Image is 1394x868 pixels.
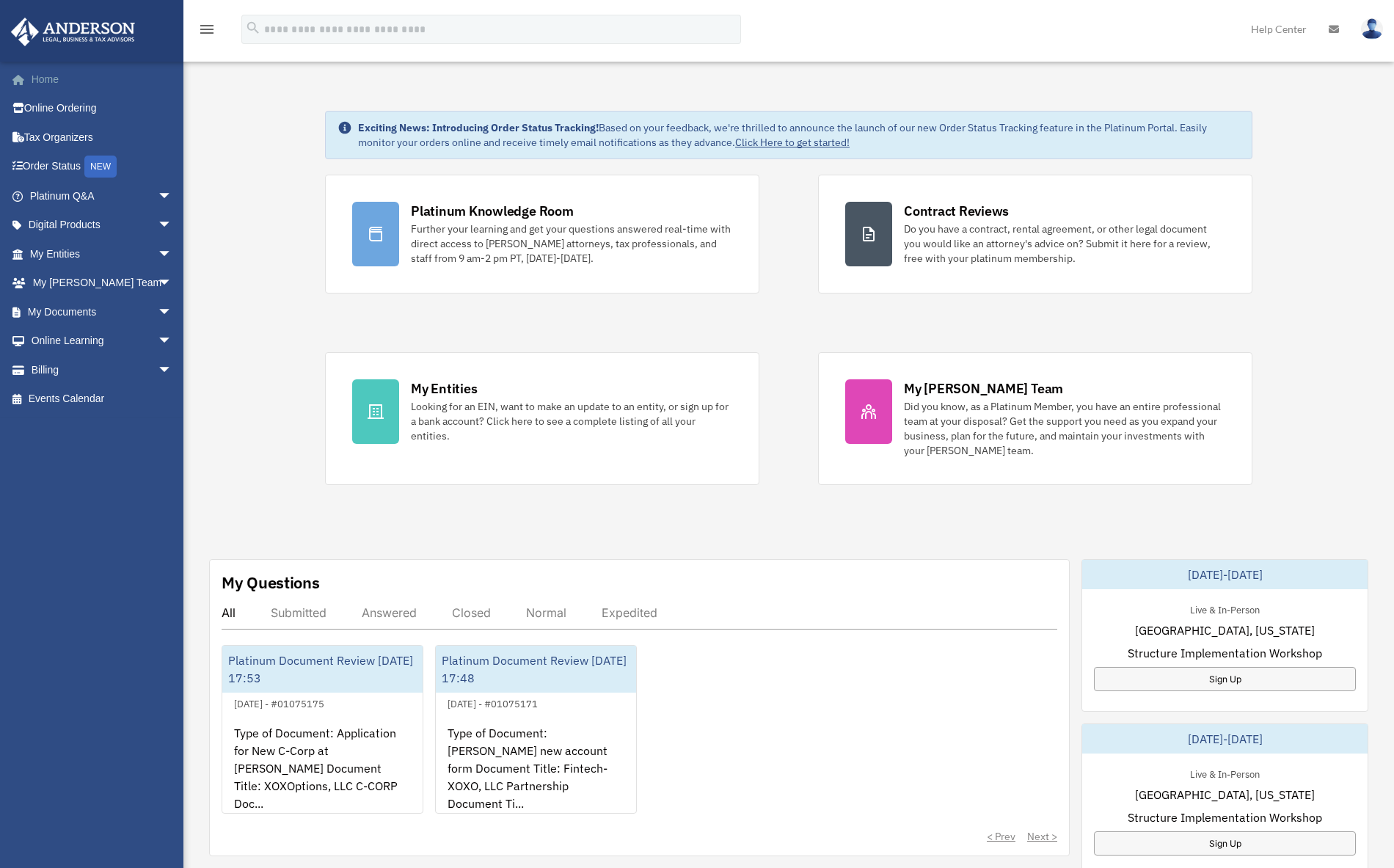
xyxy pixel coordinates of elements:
[436,712,636,827] div: Type of Document: [PERSON_NAME] new account form Document Title: Fintech-XOXO, LLC Partnership Do...
[602,605,657,620] div: Expedited
[1128,809,1322,826] span: Structure Implementation Workshop
[10,211,194,240] a: Digital Productsarrow_drop_down
[362,605,417,620] div: Answered
[158,239,187,269] span: arrow_drop_down
[1082,724,1368,754] div: [DATE]-[DATE]
[818,175,1252,293] a: Contract Reviews Do you have a contract, rental agreement, or other legal document you would like...
[436,646,636,693] div: Platinum Document Review [DATE] 17:48
[222,605,236,620] div: All
[325,352,759,485] a: My Entities Looking for an EIN, want to make an update to an entity, or sign up for a bank accoun...
[198,26,216,38] a: menu
[158,297,187,327] span: arrow_drop_down
[271,605,326,620] div: Submitted
[10,181,194,211] a: Platinum Q&Aarrow_drop_down
[10,297,194,327] a: My Documentsarrow_drop_down
[904,399,1225,458] div: Did you know, as a Platinum Member, you have an entire professional team at your disposal? Get th...
[325,175,759,293] a: Platinum Knowledge Room Further your learning and get your questions answered real-time with dire...
[1178,765,1271,781] div: Live & In-Person
[222,646,423,693] div: Platinum Document Review [DATE] 17:53
[411,399,732,443] div: Looking for an EIN, want to make an update to an entity, or sign up for a bank account? Click her...
[222,695,336,710] div: [DATE] - #01075175
[10,65,194,94] a: Home
[10,94,194,123] a: Online Ordering
[904,202,1009,220] div: Contract Reviews
[222,712,423,827] div: Type of Document: Application for New C-Corp at [PERSON_NAME] Document Title: XOXOptions, LLC C-C...
[198,21,216,38] i: menu
[222,572,320,594] div: My Questions
[1178,601,1271,616] div: Live & In-Person
[222,645,423,814] a: Platinum Document Review [DATE] 17:53[DATE] - #01075175Type of Document: Application for New C-Co...
[411,379,477,398] div: My Entities
[10,239,194,269] a: My Entitiesarrow_drop_down
[358,121,599,134] strong: Exciting News: Introducing Order Status Tracking!
[818,352,1252,485] a: My [PERSON_NAME] Team Did you know, as a Platinum Member, you have an entire professional team at...
[158,181,187,211] span: arrow_drop_down
[1135,621,1315,639] span: [GEOGRAPHIC_DATA], [US_STATE]
[411,222,732,266] div: Further your learning and get your questions answered real-time with direct access to [PERSON_NAM...
[435,645,637,814] a: Platinum Document Review [DATE] 17:48[DATE] - #01075171Type of Document: [PERSON_NAME] new accoun...
[735,136,850,149] a: Click Here to get started!
[158,355,187,385] span: arrow_drop_down
[358,120,1240,150] div: Based on your feedback, we're thrilled to announce the launch of our new Order Status Tracking fe...
[1094,667,1356,691] a: Sign Up
[10,327,194,356] a: Online Learningarrow_drop_down
[158,211,187,241] span: arrow_drop_down
[84,156,117,178] div: NEW
[10,152,194,182] a: Order StatusNEW
[10,355,194,384] a: Billingarrow_drop_down
[1361,18,1383,40] img: User Pic
[904,379,1063,398] div: My [PERSON_NAME] Team
[10,123,194,152] a: Tax Organizers
[1135,786,1315,803] span: [GEOGRAPHIC_DATA], [US_STATE]
[1094,831,1356,856] a: Sign Up
[245,20,261,36] i: search
[10,269,194,298] a: My [PERSON_NAME] Teamarrow_drop_down
[158,327,187,357] span: arrow_drop_down
[7,18,139,46] img: Anderson Advisors Platinum Portal
[1082,560,1368,589] div: [DATE]-[DATE]
[411,202,574,220] div: Platinum Knowledge Room
[436,695,550,710] div: [DATE] - #01075171
[452,605,491,620] div: Closed
[10,384,194,414] a: Events Calendar
[1128,644,1322,662] span: Structure Implementation Workshop
[158,269,187,299] span: arrow_drop_down
[904,222,1225,266] div: Do you have a contract, rental agreement, or other legal document you would like an attorney's ad...
[526,605,566,620] div: Normal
